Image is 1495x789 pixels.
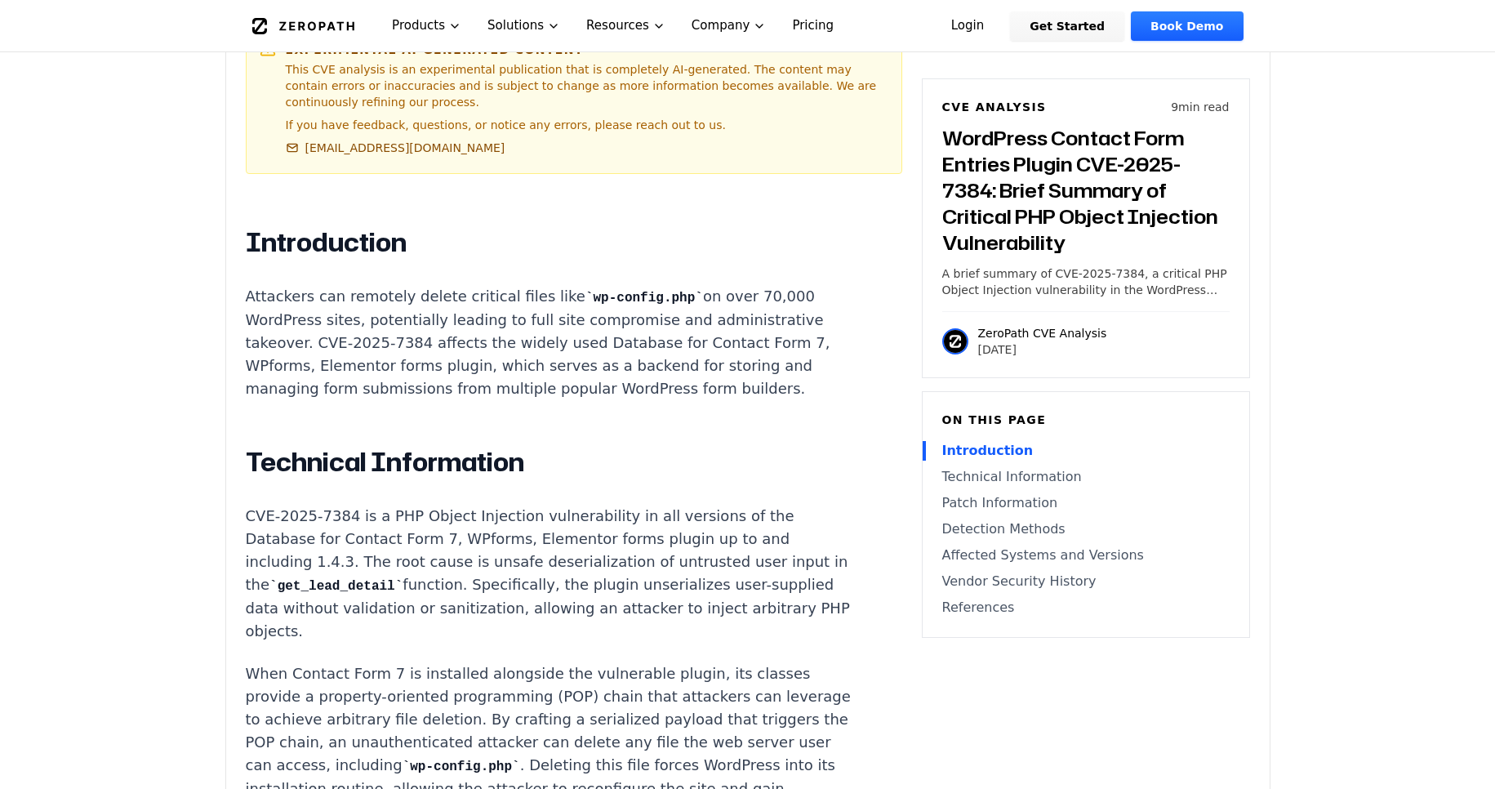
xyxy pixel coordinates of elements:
[942,598,1230,617] a: References
[942,546,1230,565] a: Affected Systems and Versions
[942,467,1230,487] a: Technical Information
[585,291,703,305] code: wp-config.php
[246,505,853,643] p: CVE-2025-7384 is a PHP Object Injection vulnerability in all versions of the Database for Contact...
[1131,11,1243,41] a: Book Demo
[286,61,888,110] p: This CVE analysis is an experimental publication that is completely AI-generated. The content may...
[403,760,520,774] code: wp-config.php
[942,99,1047,115] h6: CVE Analysis
[932,11,1004,41] a: Login
[942,519,1230,539] a: Detection Methods
[246,446,853,479] h2: Technical Information
[286,140,505,156] a: [EMAIL_ADDRESS][DOMAIN_NAME]
[269,579,403,594] code: get_lead_detail
[286,117,888,133] p: If you have feedback, questions, or notice any errors, please reach out to us.
[942,441,1230,461] a: Introduction
[1171,99,1229,115] p: 9 min read
[978,325,1107,341] p: ZeroPath CVE Analysis
[1010,11,1124,41] a: Get Started
[942,412,1230,428] h6: On this page
[246,226,853,259] h2: Introduction
[942,572,1230,591] a: Vendor Security History
[942,265,1230,298] p: A brief summary of CVE-2025-7384, a critical PHP Object Injection vulnerability in the WordPress ...
[942,328,968,354] img: ZeroPath CVE Analysis
[246,285,853,400] p: Attackers can remotely delete critical files like on over 70,000 WordPress sites, potentially lea...
[978,341,1107,358] p: [DATE]
[942,125,1230,256] h3: WordPress Contact Form Entries Plugin CVE-2025-7384: Brief Summary of Critical PHP Object Injecti...
[942,493,1230,513] a: Patch Information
